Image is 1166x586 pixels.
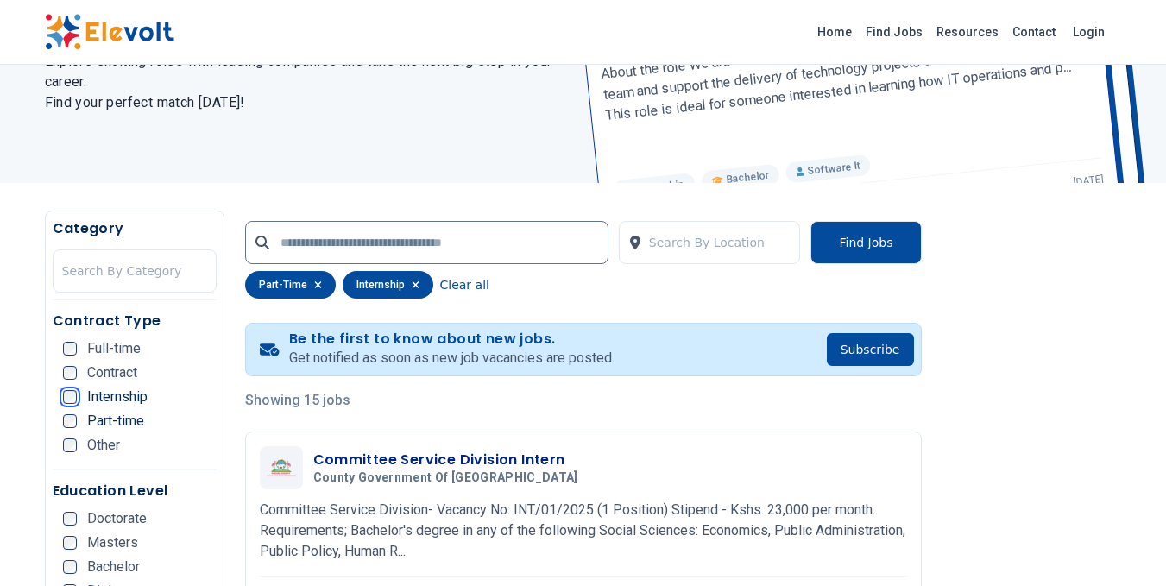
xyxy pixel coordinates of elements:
a: Contact [1005,18,1062,46]
button: Subscribe [827,333,914,366]
h5: Education Level [53,481,217,501]
div: part-time [245,271,336,299]
p: Get notified as soon as new job vacancies are posted. [289,348,615,369]
input: Full-time [63,342,77,356]
input: Internship [63,390,77,404]
a: Home [810,18,859,46]
button: Find Jobs [810,221,921,264]
input: Other [63,438,77,452]
h2: Explore exciting roles with leading companies and take the next big step in your career. Find you... [45,51,563,113]
h3: Committee Service Division Intern [313,450,585,470]
input: Bachelor [63,560,77,574]
span: Contract [87,366,137,380]
a: Find Jobs [859,18,930,46]
button: Clear all [440,271,489,299]
span: Bachelor [87,560,140,574]
input: Part-time [63,414,77,428]
img: Elevolt [45,14,174,50]
span: Part-time [87,414,144,428]
iframe: Chat Widget [1080,503,1166,586]
img: County Government of Nakuru [264,456,299,480]
span: Full-time [87,342,141,356]
h4: Be the first to know about new jobs. [289,331,615,348]
a: Login [1062,15,1115,49]
input: Contract [63,366,77,380]
p: Committee Service Division- Vacancy No: INT/01/2025 (1 Position) Stipend - Kshs. 23,000 per month... [260,500,907,562]
span: Doctorate [87,512,147,526]
span: Other [87,438,120,452]
span: Masters [87,536,138,550]
div: internship [343,271,433,299]
input: Masters [63,536,77,550]
input: Doctorate [63,512,77,526]
h5: Category [53,218,217,239]
a: Resources [930,18,1005,46]
h5: Contract Type [53,311,217,331]
p: Showing 15 jobs [245,390,922,411]
span: Internship [87,390,148,404]
span: County Government of [GEOGRAPHIC_DATA] [313,470,578,486]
